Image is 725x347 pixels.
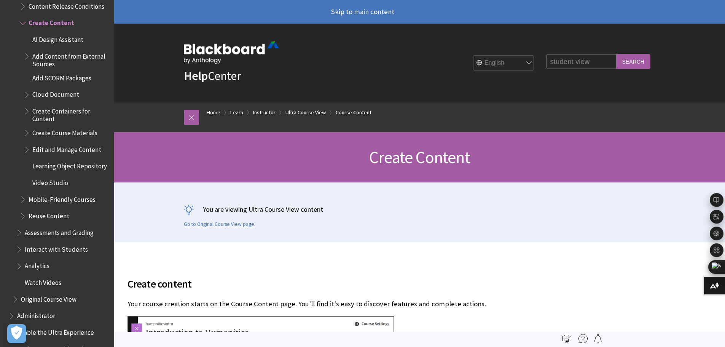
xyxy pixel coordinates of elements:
a: Instructor [253,108,276,117]
span: Video Studio [32,176,68,187]
span: Original Course View [21,293,76,303]
a: Ultra Course View [285,108,326,117]
img: Blackboard by Anthology [184,42,279,64]
span: Create Content [369,147,470,168]
p: You are viewing Ultra Course View content [184,205,656,214]
a: Course Content [336,108,371,117]
button: Open Preferences [7,324,26,343]
span: Watch Videos [25,276,61,286]
p: Your course creation starts on the Course Content page. You'll find it's easy to discover feature... [127,299,599,309]
img: Follow this page [593,334,602,343]
span: Add SCORM Packages [32,72,91,82]
a: Go to Original Course View page. [184,221,255,228]
span: Create Course Materials [32,126,97,137]
span: Create content [127,276,599,292]
input: Search [616,54,650,69]
span: Analytics [25,260,49,270]
img: More help [578,334,588,343]
a: HelpCenter [184,68,241,83]
strong: Help [184,68,208,83]
select: Site Language Selector [473,56,534,71]
span: Interact with Students [25,243,88,253]
span: Mobile-Friendly Courses [29,193,96,203]
span: Edit and Manage Content [32,143,101,154]
img: Print [562,334,571,343]
span: Administrator [17,310,55,320]
span: Assessments and Grading [25,226,94,237]
span: Enable the Ultra Experience [17,326,94,336]
a: Learn [230,108,243,117]
a: Home [207,108,220,117]
span: Add Content from External Sources [32,50,109,68]
span: Cloud Document [32,88,79,99]
span: Learning Object Repository [32,160,107,170]
span: Create Containers for Content [32,105,109,123]
span: Reuse Content [29,210,69,220]
span: Create Content [29,17,74,27]
span: AI Design Assistant [32,33,83,43]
